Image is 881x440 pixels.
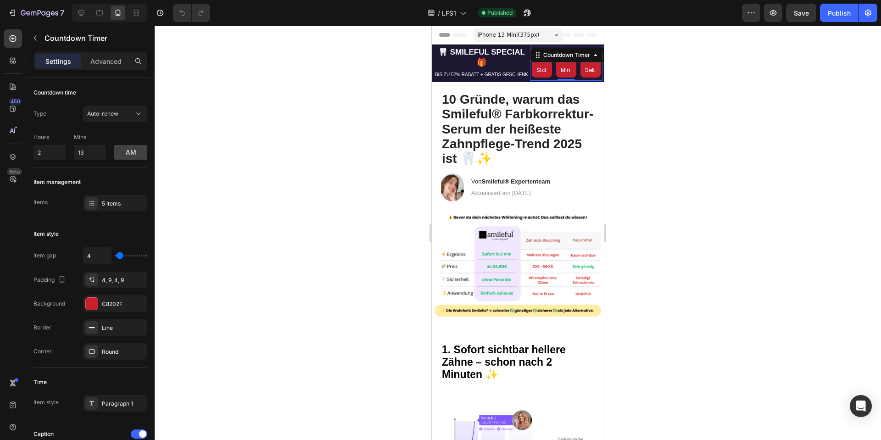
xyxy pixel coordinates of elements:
[33,274,67,286] div: Padding
[60,7,64,18] p: 7
[7,168,22,175] div: Beta
[33,347,52,356] div: Corner
[33,378,47,386] div: Time
[4,4,68,22] button: 7
[102,324,145,332] div: Line
[45,56,71,66] p: Settings
[820,4,859,22] button: Publish
[828,8,851,18] div: Publish
[90,56,122,66] p: Advanced
[432,26,604,440] iframe: Design area
[850,395,872,417] div: Open Intercom Messenger
[33,230,59,238] div: Item style
[794,9,809,17] span: Save
[84,247,111,264] input: Auto
[114,145,147,160] button: am
[102,276,145,284] div: 4, 9, 4, 9
[33,89,76,97] div: Countdown time
[442,8,456,18] span: LFS1
[33,198,48,206] div: Items
[33,133,66,141] p: Hours
[102,348,145,356] div: Round
[33,323,51,332] div: Border
[102,200,145,208] div: 5 items
[102,300,145,308] div: C8202F
[102,400,145,408] div: Paragraph 1
[45,33,144,44] p: Countdown Timer
[786,4,816,22] button: Save
[9,98,22,105] div: 450
[33,110,46,118] div: Type
[33,430,54,438] div: Caption
[487,9,513,17] span: Published
[173,4,210,22] div: Undo/Redo
[74,133,106,141] p: Mins
[438,8,440,18] span: /
[83,106,147,122] button: Auto-renew
[33,398,59,407] div: Item style
[33,178,81,186] div: Item management
[33,251,56,260] div: Item gap
[33,300,65,308] div: Background
[87,110,118,117] span: Auto-renew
